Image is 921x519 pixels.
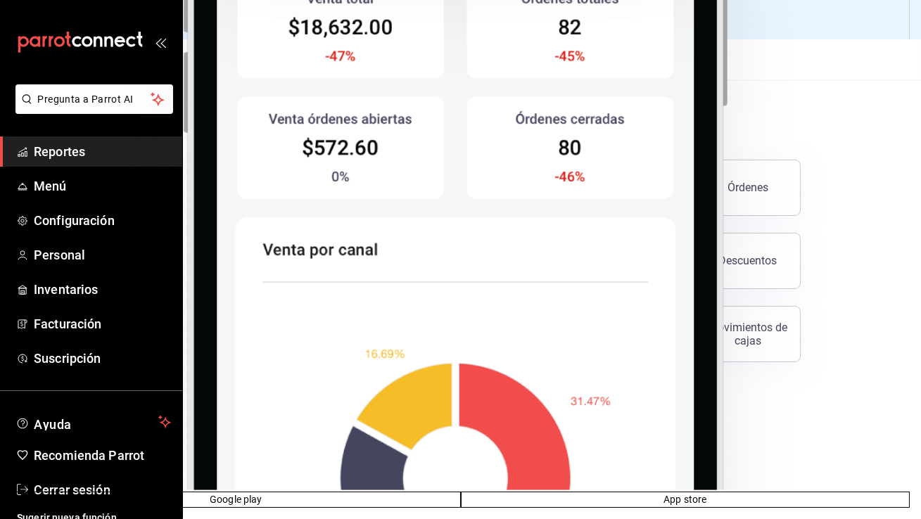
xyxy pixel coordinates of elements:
[663,492,706,507] span: App store
[210,492,262,507] span: Google play
[11,492,461,508] button: Google play
[461,492,910,508] button: App store
[10,102,173,117] a: Pregunta a Parrot AI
